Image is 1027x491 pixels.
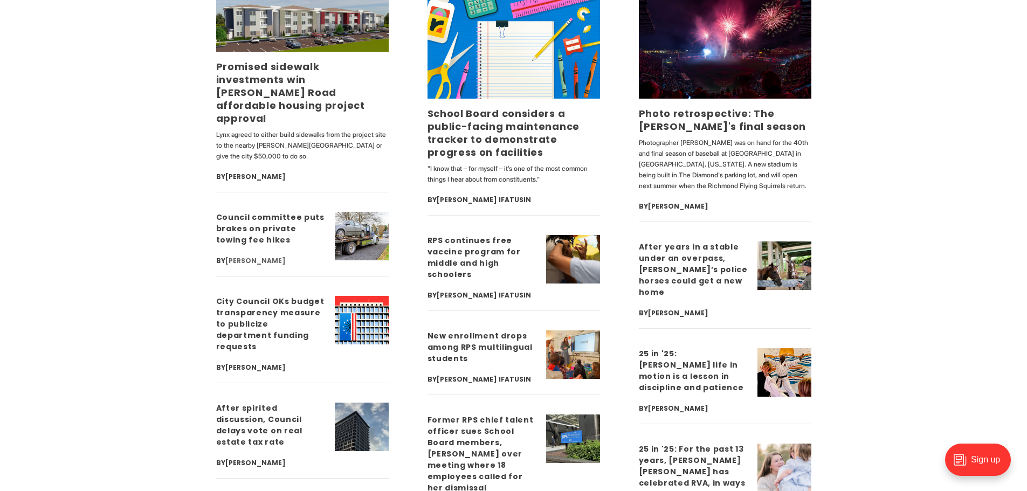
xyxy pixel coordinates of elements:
div: By [639,307,749,320]
a: City Council OKs budget transparency measure to publicize department funding requests [216,296,325,352]
p: "I know that – for myself – it’s one of the most common things I hear about from constituents." [428,163,600,185]
div: By [216,457,326,469]
a: Photo retrospective: The [PERSON_NAME]'s final season [639,107,807,133]
a: [PERSON_NAME] [225,256,286,265]
div: By [428,193,600,206]
a: [PERSON_NAME] Ifatusin [437,291,531,300]
img: City Council OKs budget transparency measure to publicize department funding requests [335,296,389,344]
a: Council committee puts brakes on private towing fee hikes [216,212,325,245]
a: [PERSON_NAME] [225,363,286,372]
div: By [216,254,326,267]
img: Council committee puts brakes on private towing fee hikes [335,212,389,260]
a: After years in a stable under an overpass, [PERSON_NAME]’s police horses could get a new home [639,241,748,298]
img: New enrollment drops among RPS multilingual students [546,330,600,379]
div: By [216,170,389,183]
div: By [216,361,326,374]
p: Photographer [PERSON_NAME] was on hand for the 40th and final season of baseball at [GEOGRAPHIC_D... [639,137,811,191]
img: RPS continues free vaccine program for middle and high schoolers [546,235,600,283]
img: 25 in '25: Lorenzo Gibson’s life in motion is a lesson in discipline and patience [757,348,811,397]
a: 25 in '25: [PERSON_NAME] life in motion is a lesson in discipline and patience [639,348,744,393]
div: By [639,200,811,213]
a: [PERSON_NAME] Ifatusin [437,195,531,204]
div: By [639,402,749,415]
iframe: portal-trigger [936,438,1027,491]
a: After spirited discussion, Council delays vote on real estate tax rate [216,403,302,447]
a: New enrollment drops among RPS multilingual students [428,330,533,364]
a: [PERSON_NAME] [225,458,286,467]
a: Promised sidewalk investments win [PERSON_NAME] Road affordable housing project approval [216,60,365,125]
a: [PERSON_NAME] [648,404,708,413]
a: [PERSON_NAME] Ifatusin [437,375,531,384]
a: [PERSON_NAME] [648,308,708,317]
a: [PERSON_NAME] [225,172,286,181]
img: Former RPS chief talent officer sues School Board members, Kamras over meeting where 18 employees... [546,414,600,463]
p: Lynx agreed to either build sidewalks from the project site to the nearby [PERSON_NAME][GEOGRAPHI... [216,129,389,162]
div: By [428,289,537,302]
img: After spirited discussion, Council delays vote on real estate tax rate [335,403,389,451]
a: RPS continues free vaccine program for middle and high schoolers [428,235,521,280]
a: [PERSON_NAME] [648,202,708,211]
a: School Board considers a public-facing maintenance tracker to demonstrate progress on facilities [428,107,580,159]
div: By [428,373,537,386]
img: After years in a stable under an overpass, Richmond’s police horses could get a new home [757,241,811,290]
